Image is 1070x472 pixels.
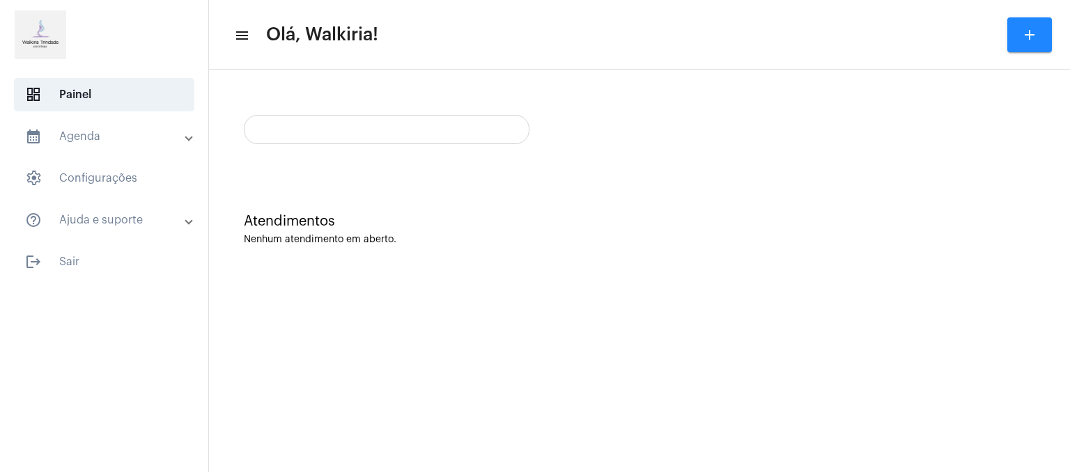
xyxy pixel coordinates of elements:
mat-icon: sidenav icon [25,212,42,228]
mat-icon: sidenav icon [234,27,248,44]
mat-expansion-panel-header: sidenav iconAgenda [8,120,208,153]
img: 0b0af4a0-1f9b-8860-ba6b-cca17bc6208a.jpg [11,7,70,63]
span: Configurações [14,162,194,195]
mat-icon: sidenav icon [25,128,42,145]
div: Nenhum atendimento em aberto. [244,235,1035,245]
span: sidenav icon [25,86,42,103]
mat-icon: add [1021,26,1038,43]
div: Atendimentos [244,214,1035,229]
span: Sair [14,245,194,278]
span: Painel [14,78,194,111]
mat-icon: sidenav icon [25,253,42,270]
span: sidenav icon [25,170,42,187]
mat-expansion-panel-header: sidenav iconAjuda e suporte [8,203,208,237]
mat-panel-title: Agenda [25,128,186,145]
mat-panel-title: Ajuda e suporte [25,212,186,228]
span: Olá, Walkiria! [266,24,378,46]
